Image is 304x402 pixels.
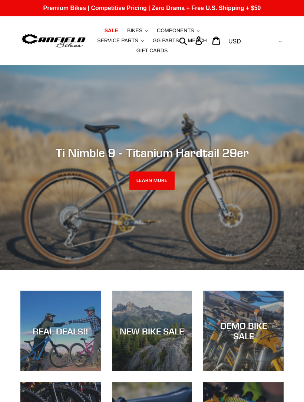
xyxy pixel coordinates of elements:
[149,36,183,46] a: GG PARTS
[157,27,194,34] span: COMPONENTS
[123,26,152,36] button: BIKES
[153,26,203,36] button: COMPONENTS
[153,37,179,44] span: GG PARTS
[136,48,168,54] span: GIFT CARDS
[203,320,284,342] div: DEMO BIKE SALE
[101,26,122,36] a: SALE
[203,291,284,371] a: DEMO BIKE SALE
[20,291,101,371] a: REAL DEALS!!
[105,27,118,34] span: SALE
[20,326,101,336] div: REAL DEALS!!
[20,146,284,160] h2: Ti Nimble 9 - Titanium Hardtail 29er
[133,46,172,56] a: GIFT CARDS
[20,32,86,49] img: Canfield Bikes
[112,291,192,371] a: NEW BIKE SALE
[97,37,138,44] span: SERVICE PARTS
[112,326,192,336] div: NEW BIKE SALE
[127,27,142,34] span: BIKES
[129,171,175,190] a: LEARN MORE
[93,36,147,46] button: SERVICE PARTS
